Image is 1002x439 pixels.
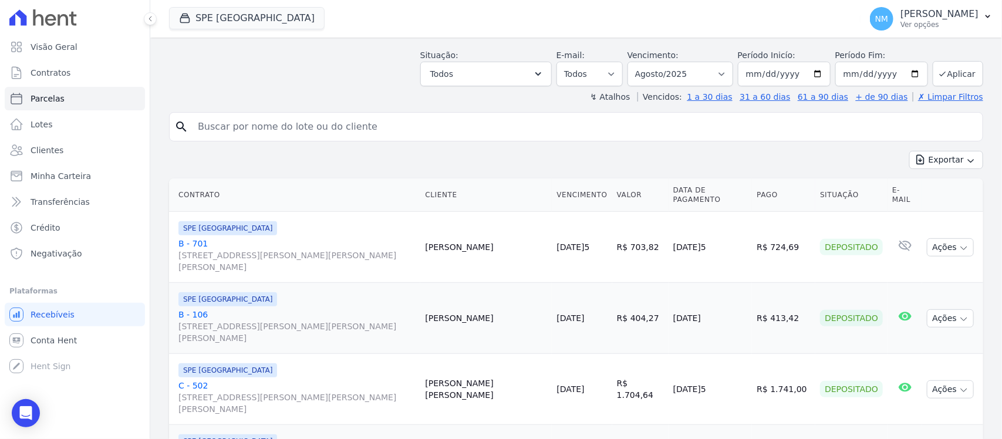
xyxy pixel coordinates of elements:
[5,35,145,59] a: Visão Geral
[552,178,612,212] th: Vencimento
[627,50,679,60] label: Vencimento:
[752,178,815,212] th: Pago
[174,120,188,134] i: search
[556,384,584,394] a: [DATE]
[752,354,815,425] td: R$ 1.741,00
[913,92,983,102] a: ✗ Limpar Filtros
[191,115,978,139] input: Buscar por nome do lote ou do cliente
[820,381,883,397] div: Depositado
[31,222,60,234] span: Crédito
[31,119,53,130] span: Lotes
[669,212,753,283] td: [DATE]5
[31,309,75,320] span: Recebíveis
[420,62,552,86] button: Todos
[5,190,145,214] a: Transferências
[875,15,889,23] span: NM
[752,212,815,283] td: R$ 724,69
[420,212,552,283] td: [PERSON_NAME]
[738,50,795,60] label: Período Inicío:
[31,248,82,259] span: Negativação
[669,283,753,354] td: [DATE]
[5,303,145,326] a: Recebíveis
[835,49,928,62] label: Período Fim:
[31,67,70,79] span: Contratos
[556,242,589,252] a: [DATE]5
[669,354,753,425] td: [DATE]5
[31,41,77,53] span: Visão Geral
[31,335,77,346] span: Conta Hent
[909,151,983,169] button: Exportar
[5,113,145,136] a: Lotes
[612,283,669,354] td: R$ 404,27
[9,284,140,298] div: Plataformas
[669,178,753,212] th: Data de Pagamento
[927,309,974,327] button: Ações
[5,216,145,239] a: Crédito
[815,178,888,212] th: Situação
[178,292,277,306] span: SPE [GEOGRAPHIC_DATA]
[169,178,420,212] th: Contrato
[31,170,91,182] span: Minha Carteira
[900,20,979,29] p: Ver opções
[612,212,669,283] td: R$ 703,82
[933,61,983,86] button: Aplicar
[178,309,416,344] a: B - 106[STREET_ADDRESS][PERSON_NAME][PERSON_NAME][PERSON_NAME]
[420,283,552,354] td: [PERSON_NAME]
[178,320,416,344] span: [STREET_ADDRESS][PERSON_NAME][PERSON_NAME][PERSON_NAME]
[178,391,416,415] span: [STREET_ADDRESS][PERSON_NAME][PERSON_NAME][PERSON_NAME]
[420,50,458,60] label: Situação:
[5,242,145,265] a: Negativação
[820,310,883,326] div: Depositado
[169,7,325,29] button: SPE [GEOGRAPHIC_DATA]
[798,92,848,102] a: 61 a 90 dias
[612,354,669,425] td: R$ 1.704,64
[740,92,790,102] a: 31 a 60 dias
[927,238,974,256] button: Ações
[178,238,416,273] a: B - 701[STREET_ADDRESS][PERSON_NAME][PERSON_NAME][PERSON_NAME]
[856,92,908,102] a: + de 90 dias
[687,92,733,102] a: 1 a 30 dias
[430,67,453,81] span: Todos
[820,239,883,255] div: Depositado
[31,93,65,104] span: Parcelas
[5,164,145,188] a: Minha Carteira
[927,380,974,399] button: Ações
[5,329,145,352] a: Conta Hent
[178,363,277,377] span: SPE [GEOGRAPHIC_DATA]
[5,87,145,110] a: Parcelas
[556,50,585,60] label: E-mail:
[888,178,922,212] th: E-mail
[178,380,416,415] a: C - 502[STREET_ADDRESS][PERSON_NAME][PERSON_NAME][PERSON_NAME]
[612,178,669,212] th: Valor
[31,144,63,156] span: Clientes
[178,221,277,235] span: SPE [GEOGRAPHIC_DATA]
[12,399,40,427] div: Open Intercom Messenger
[752,283,815,354] td: R$ 413,42
[420,178,552,212] th: Cliente
[31,196,90,208] span: Transferências
[556,313,584,323] a: [DATE]
[637,92,682,102] label: Vencidos:
[178,249,416,273] span: [STREET_ADDRESS][PERSON_NAME][PERSON_NAME][PERSON_NAME]
[420,354,552,425] td: [PERSON_NAME] [PERSON_NAME]
[861,2,1002,35] button: NM [PERSON_NAME] Ver opções
[900,8,979,20] p: [PERSON_NAME]
[590,92,630,102] label: ↯ Atalhos
[5,61,145,85] a: Contratos
[5,139,145,162] a: Clientes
